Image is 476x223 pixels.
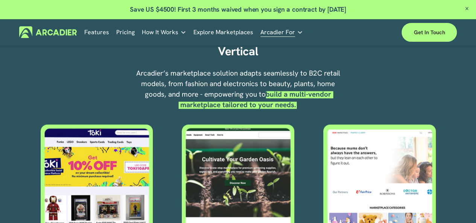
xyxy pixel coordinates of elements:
[260,26,303,38] a: folder dropdown
[116,26,135,38] a: Pricing
[132,29,344,59] h2: Flexible & Scalable for Any Retail Vertical
[142,26,186,38] a: folder dropdown
[180,90,333,109] strong: build a multi-vendor marketplace tailored to your needs.
[132,68,344,110] p: Arcadier’s marketplace solution adapts seamlessly to B2C retail models, from fashion and electron...
[142,27,178,38] span: How It Works
[260,27,295,38] span: Arcadier For
[401,23,457,42] a: Get in touch
[438,187,476,223] iframe: Chat Widget
[19,26,77,38] img: Arcadier
[84,26,109,38] a: Features
[193,26,253,38] a: Explore Marketplaces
